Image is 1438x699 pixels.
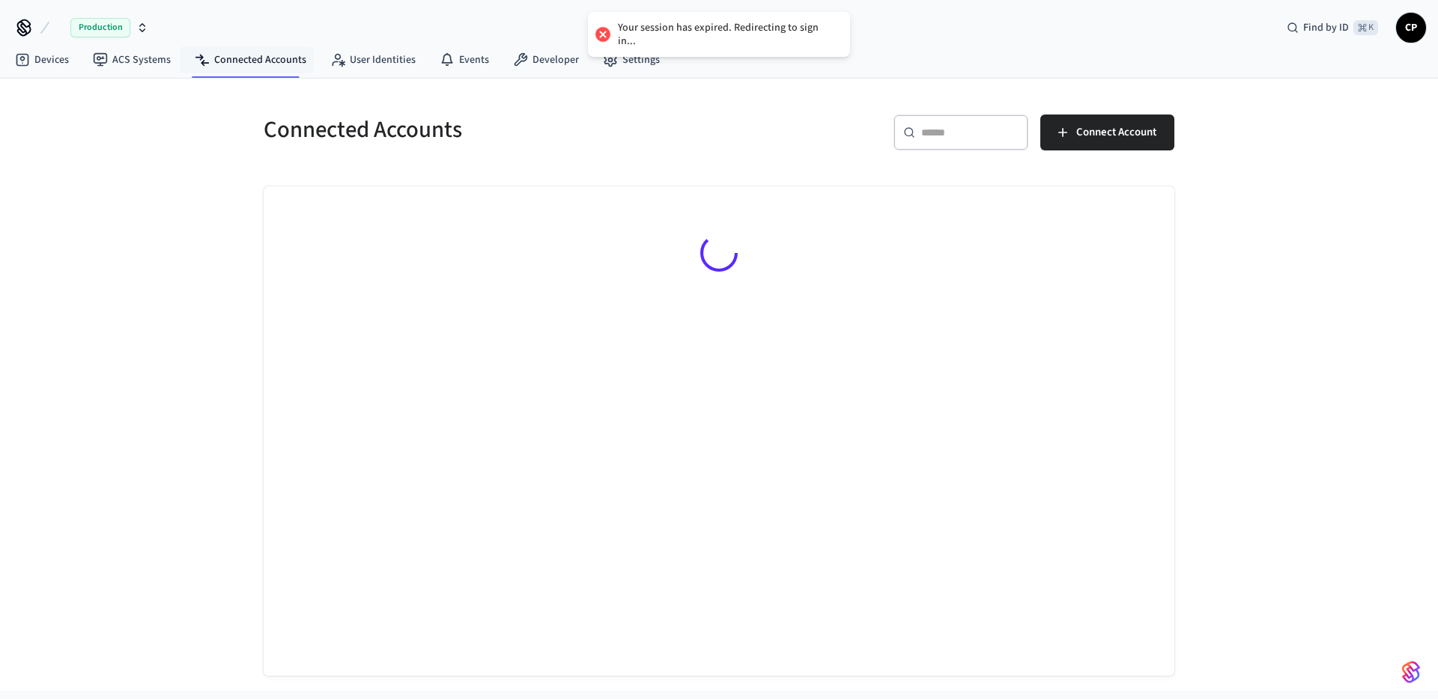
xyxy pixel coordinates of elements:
a: Events [428,46,501,73]
span: Production [70,18,130,37]
h5: Connected Accounts [264,115,710,145]
a: Developer [501,46,591,73]
a: ACS Systems [81,46,183,73]
img: SeamLogoGradient.69752ec5.svg [1402,660,1420,684]
span: Find by ID [1303,20,1349,35]
a: Settings [591,46,672,73]
a: Devices [3,46,81,73]
a: User Identities [318,46,428,73]
div: Your session has expired. Redirecting to sign in... [618,21,835,48]
button: CP [1396,13,1426,43]
button: Connect Account [1040,115,1174,150]
span: Connect Account [1076,123,1156,142]
span: CP [1398,14,1425,41]
div: Find by ID⌘ K [1275,14,1390,41]
a: Connected Accounts [183,46,318,73]
span: ⌘ K [1353,20,1378,35]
